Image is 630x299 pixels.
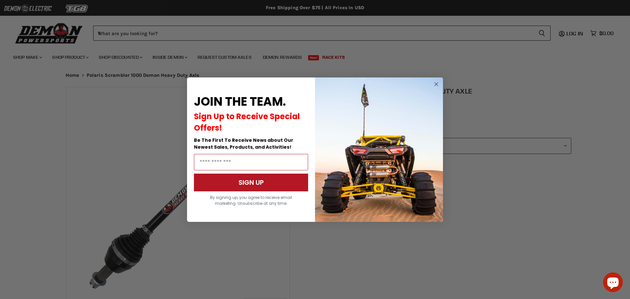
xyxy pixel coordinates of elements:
img: a9095488-b6e7-41ba-879d-588abfab540b.jpeg [315,77,443,222]
inbox-online-store-chat: Shopify online store chat [601,272,625,294]
span: Be The First To Receive News about Our Newest Sales, Products, and Activities! [194,137,293,150]
input: Email Address [194,154,308,170]
span: By signing up, you agree to receive email marketing. Unsubscribe at any time. [210,195,292,206]
button: SIGN UP [194,174,308,191]
button: Close dialog [432,80,440,88]
span: Sign Up to Receive Special Offers! [194,111,300,133]
span: JOIN THE TEAM. [194,93,286,110]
